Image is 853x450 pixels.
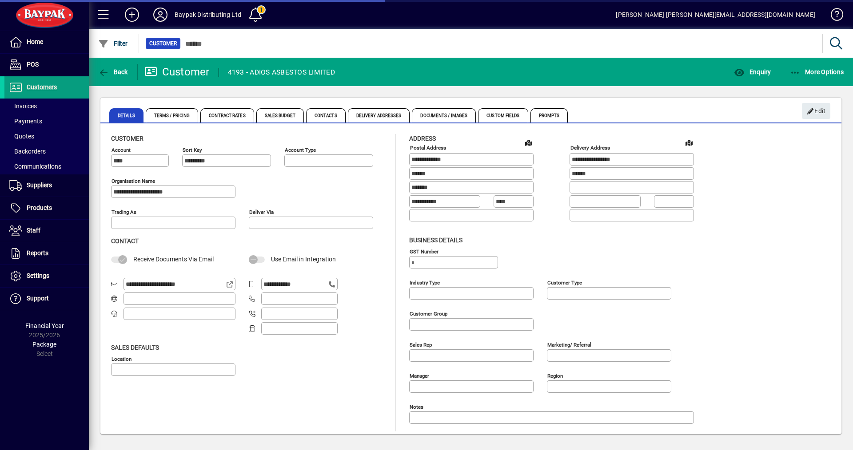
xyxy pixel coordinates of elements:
span: Delivery Addresses [348,108,410,122]
mat-label: Customer group [410,310,447,316]
span: Sales defaults [111,344,159,351]
span: Documents / Images [412,108,476,122]
span: Suppliers [27,182,52,189]
mat-label: Notes [410,403,423,410]
button: More Options [788,64,846,80]
span: Customer [111,135,143,142]
span: Enquiry [734,68,771,75]
span: Contact [111,237,139,245]
mat-label: Region [547,372,563,379]
a: Quotes [4,129,89,144]
span: Business details [409,237,462,244]
button: Filter [96,36,130,51]
mat-label: Manager [410,372,429,379]
a: POS [4,54,89,76]
mat-label: Industry type [410,279,440,285]
button: Profile [146,7,175,23]
span: Payments [9,118,42,125]
a: Reports [4,242,89,264]
span: Customers [27,83,57,91]
span: More Options [790,68,844,75]
span: Staff [27,227,40,234]
a: View on map [522,135,536,150]
div: 4193 - ADIOS ASBESTOS LIMITED [228,65,335,79]
span: Settings [27,272,49,279]
mat-label: Marketing/ Referral [547,341,591,347]
mat-label: Organisation name [112,178,155,184]
a: Support [4,288,89,310]
span: POS [27,61,39,68]
mat-label: GST Number [410,248,438,254]
span: Terms / Pricing [146,108,199,122]
span: Address [409,135,436,142]
span: Communications [9,163,61,170]
span: Financial Year [25,322,64,329]
span: Custom Fields [478,108,528,122]
span: Details [109,108,143,122]
span: Contract Rates [200,108,254,122]
a: Knowledge Base [824,2,842,31]
span: Products [27,204,52,211]
a: Communications [4,159,89,174]
span: Customer [149,39,177,48]
a: View on map [682,135,696,150]
span: Prompts [530,108,568,122]
a: Home [4,31,89,53]
mat-label: Deliver via [249,209,274,215]
mat-label: Trading as [112,209,136,215]
mat-label: Sort key [183,147,202,153]
span: Use Email in Integration [271,256,336,263]
div: Baypak Distributing Ltd [175,8,241,22]
span: Package [32,341,56,348]
span: Receive Documents Via Email [133,256,214,263]
button: Enquiry [732,64,773,80]
span: Quotes [9,133,34,140]
a: Suppliers [4,174,89,197]
span: Filter [98,40,128,47]
span: Reports [27,249,48,257]
a: Backorders [4,144,89,159]
mat-label: Account Type [285,147,316,153]
button: Back [96,64,130,80]
span: Backorders [9,148,46,155]
mat-label: Location [112,355,132,362]
a: Settings [4,265,89,287]
button: Edit [802,103,830,119]
span: Sales Budget [256,108,304,122]
div: Customer [144,65,210,79]
button: Add [118,7,146,23]
span: Support [27,295,49,302]
div: [PERSON_NAME] [PERSON_NAME][EMAIL_ADDRESS][DOMAIN_NAME] [616,8,815,22]
span: Back [98,68,128,75]
app-page-header-button: Back [89,64,138,80]
span: Edit [807,104,826,118]
mat-label: Sales rep [410,341,432,347]
mat-label: Account [112,147,131,153]
span: Contacts [306,108,346,122]
mat-label: Customer type [547,279,582,285]
span: Home [27,38,43,45]
span: Invoices [9,103,37,110]
a: Products [4,197,89,219]
a: Staff [4,220,89,242]
a: Invoices [4,99,89,114]
a: Payments [4,114,89,129]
